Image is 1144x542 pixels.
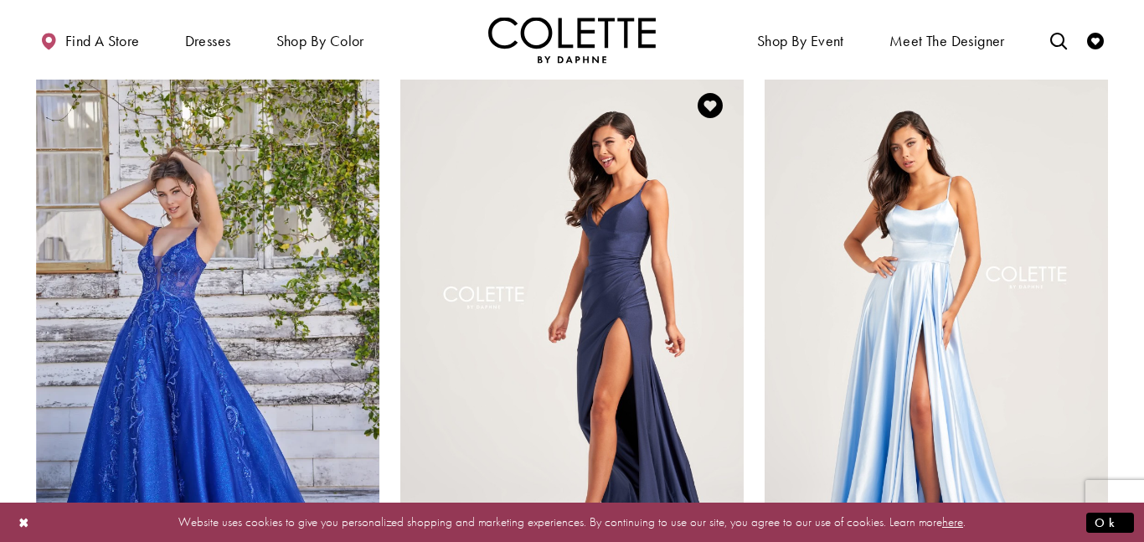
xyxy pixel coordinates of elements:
[1046,17,1071,63] a: Toggle search
[185,33,231,49] span: Dresses
[1083,17,1108,63] a: Check Wishlist
[885,17,1009,63] a: Meet the designer
[36,17,143,63] a: Find a store
[693,88,728,123] a: Add to Wishlist
[942,514,963,530] a: here
[753,17,848,63] span: Shop By Event
[757,33,844,49] span: Shop By Event
[181,17,235,63] span: Dresses
[272,17,368,63] span: Shop by color
[1086,512,1134,533] button: Submit Dialog
[488,17,656,63] a: Visit Home Page
[488,17,656,63] img: Colette by Daphne
[889,33,1005,49] span: Meet the designer
[10,508,39,537] button: Close Dialog
[65,33,140,49] span: Find a store
[276,33,364,49] span: Shop by color
[121,511,1023,534] p: Website uses cookies to give you personalized shopping and marketing experiences. By continuing t...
